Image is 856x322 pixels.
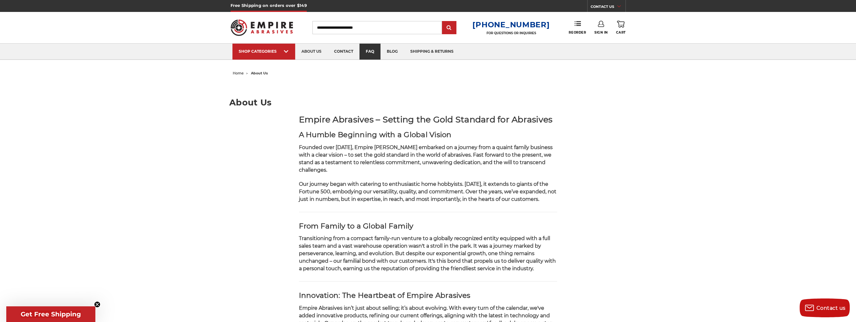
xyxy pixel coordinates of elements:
[404,44,460,60] a: shipping & returns
[231,15,293,40] img: Empire Abrasives
[359,44,380,60] a: faq
[233,71,244,75] a: home
[229,98,627,107] h1: About Us
[299,144,553,173] span: Founded over [DATE], Empire [PERSON_NAME] embarked on a journey from a quaint family business wit...
[6,306,95,322] div: Get Free ShippingClose teaser
[569,21,586,34] a: Reorder
[591,3,625,12] a: CONTACT US
[299,222,413,230] strong: From Family to a Global Family
[816,305,846,311] span: Contact us
[299,114,553,125] strong: Empire Abrasives – Setting the Gold Standard for Abrasives
[616,21,625,35] a: Cart
[594,30,608,35] span: Sign In
[239,49,289,54] div: SHOP CATEGORIES
[616,30,625,35] span: Cart
[94,301,100,308] button: Close teaser
[299,130,452,139] strong: A Humble Beginning with a Global Vision
[299,181,556,202] span: Our journey began with catering to enthusiastic home hobbyists. [DATE], it extends to giants of t...
[328,44,359,60] a: contact
[472,20,550,29] a: [PHONE_NUMBER]
[295,44,328,60] a: about us
[472,31,550,35] p: FOR QUESTIONS OR INQUIRIES
[299,291,470,300] strong: Innovation: The Heartbeat of Empire Abrasives
[569,30,586,35] span: Reorder
[380,44,404,60] a: blog
[21,310,81,318] span: Get Free Shipping
[800,298,850,317] button: Contact us
[251,71,268,75] span: about us
[299,235,556,271] span: Transitioning from a compact family-run venture to a globally recognized entity equipped with a f...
